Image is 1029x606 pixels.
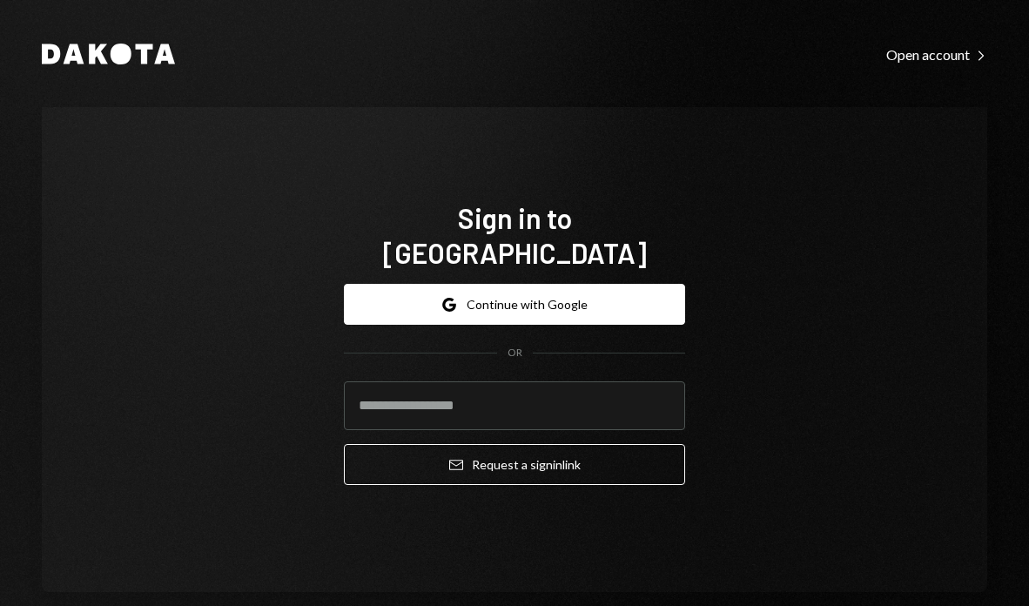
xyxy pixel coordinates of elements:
div: Open account [886,46,987,64]
h1: Sign in to [GEOGRAPHIC_DATA] [344,200,685,270]
button: Continue with Google [344,284,685,325]
div: OR [508,346,522,360]
button: Request a signinlink [344,444,685,485]
a: Open account [886,44,987,64]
